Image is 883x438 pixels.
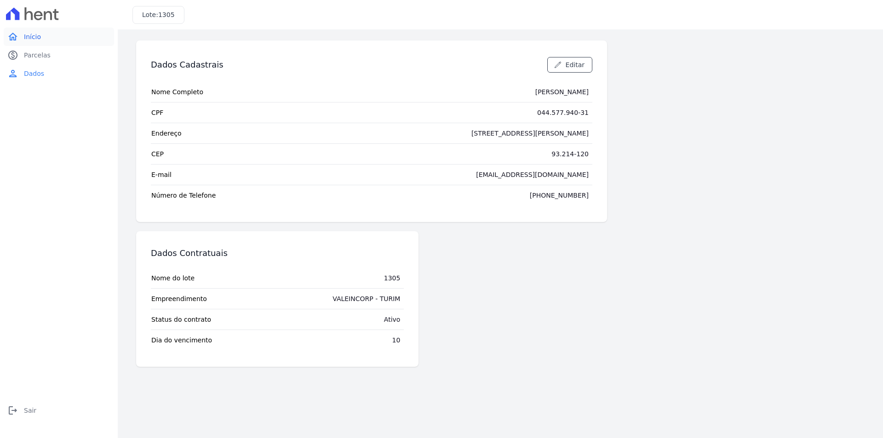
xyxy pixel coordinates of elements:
[151,336,212,345] span: Dia do vencimento
[151,294,207,303] span: Empreendimento
[4,28,114,46] a: homeInício
[384,315,401,324] div: Ativo
[142,10,175,20] h3: Lote:
[151,129,182,138] span: Endereço
[4,64,114,83] a: personDados
[537,108,589,117] div: 044.577.940-31
[476,170,589,179] div: [EMAIL_ADDRESS][DOMAIN_NAME]
[566,60,585,69] span: Editar
[151,191,216,200] span: Número de Telefone
[158,11,175,18] span: 1305
[151,87,203,97] span: Nome Completo
[151,108,163,117] span: CPF
[24,69,44,78] span: Dados
[4,401,114,420] a: logoutSair
[547,57,592,73] a: Editar
[7,50,18,61] i: paid
[7,405,18,416] i: logout
[535,87,589,97] div: [PERSON_NAME]
[384,273,401,283] div: 1305
[471,129,589,138] div: [STREET_ADDRESS][PERSON_NAME]
[151,149,164,159] span: CEP
[151,59,224,70] h3: Dados Cadastrais
[151,315,211,324] span: Status do contrato
[7,31,18,42] i: home
[24,51,51,60] span: Parcelas
[333,294,400,303] div: VALEINCORP - TURIM
[392,336,401,345] div: 10
[24,406,36,415] span: Sair
[7,68,18,79] i: person
[151,170,172,179] span: E-mail
[24,32,41,41] span: Início
[4,46,114,64] a: paidParcelas
[551,149,589,159] div: 93.214-120
[151,248,228,259] h3: Dados Contratuais
[151,273,195,283] span: Nome do lote
[530,191,589,200] div: [PHONE_NUMBER]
